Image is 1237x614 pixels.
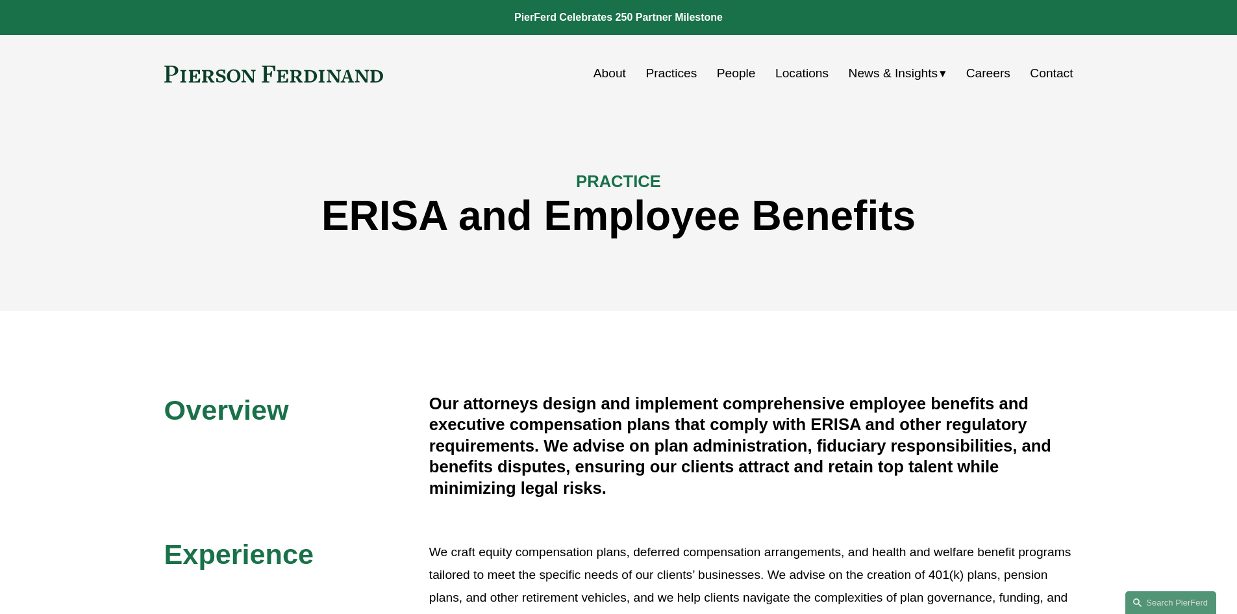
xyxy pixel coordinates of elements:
[717,61,756,86] a: People
[1030,61,1073,86] a: Contact
[849,62,938,85] span: News & Insights
[429,393,1073,498] h4: Our attorneys design and implement comprehensive employee benefits and executive compensation pla...
[775,61,829,86] a: Locations
[164,539,314,570] span: Experience
[1125,591,1216,614] a: Search this site
[849,61,947,86] a: folder dropdown
[164,394,289,426] span: Overview
[594,61,626,86] a: About
[164,192,1073,240] h1: ERISA and Employee Benefits
[645,61,697,86] a: Practices
[576,172,661,190] span: PRACTICE
[966,61,1010,86] a: Careers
